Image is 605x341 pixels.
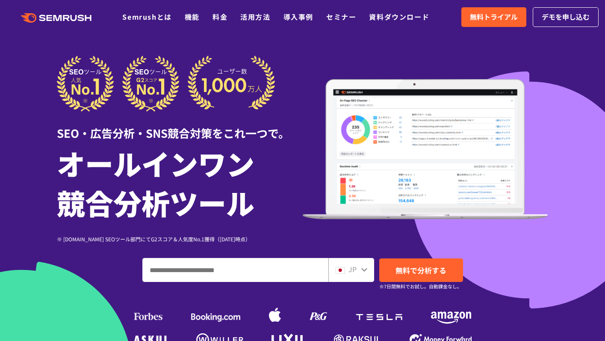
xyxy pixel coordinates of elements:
div: ※ [DOMAIN_NAME] SEOツール部門にてG2スコア＆人気度No.1獲得（[DATE]時点） [57,235,303,243]
span: 無料で分析する [395,265,446,276]
input: ドメイン、キーワードまたはURLを入力してください [143,258,328,282]
small: ※7日間無料でお試し。自動課金なし。 [379,282,462,291]
a: 活用方法 [240,12,270,22]
a: 機能 [185,12,200,22]
a: デモを申し込む [533,7,599,27]
h1: オールインワン 競合分析ツール [57,143,303,222]
a: 無料トライアル [461,7,526,27]
span: JP [348,264,357,274]
span: デモを申し込む [542,12,590,23]
a: 資料ダウンロード [369,12,429,22]
a: セミナー [326,12,356,22]
a: 無料で分析する [379,258,463,282]
a: 料金 [212,12,227,22]
div: SEO・広告分析・SNS競合対策をこれ一つで。 [57,112,303,141]
a: 導入事例 [283,12,313,22]
a: Semrushとは [122,12,171,22]
span: 無料トライアル [470,12,518,23]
